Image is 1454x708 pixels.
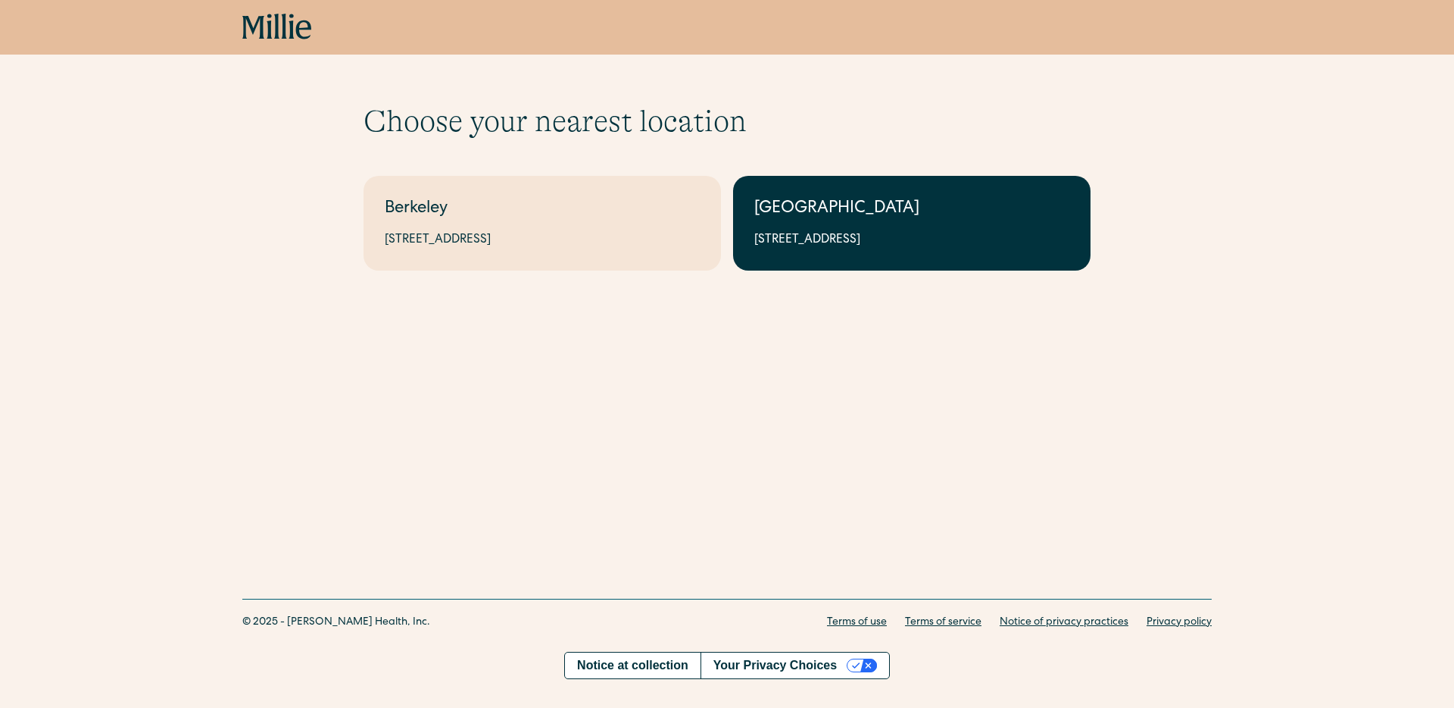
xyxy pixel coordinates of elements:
a: [GEOGRAPHIC_DATA][STREET_ADDRESS] [733,176,1090,271]
div: [STREET_ADDRESS] [754,231,1069,249]
a: Privacy policy [1147,615,1212,631]
a: Notice of privacy practices [1000,615,1128,631]
a: Berkeley[STREET_ADDRESS] [363,176,721,271]
div: © 2025 - [PERSON_NAME] Health, Inc. [242,615,430,631]
a: Terms of service [905,615,981,631]
a: Terms of use [827,615,887,631]
a: Notice at collection [565,653,700,678]
a: home [242,14,312,41]
div: Berkeley [385,197,700,222]
button: Your Privacy Choices [700,653,889,678]
div: [STREET_ADDRESS] [385,231,700,249]
div: [GEOGRAPHIC_DATA] [754,197,1069,222]
h1: Choose your nearest location [363,103,1090,139]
